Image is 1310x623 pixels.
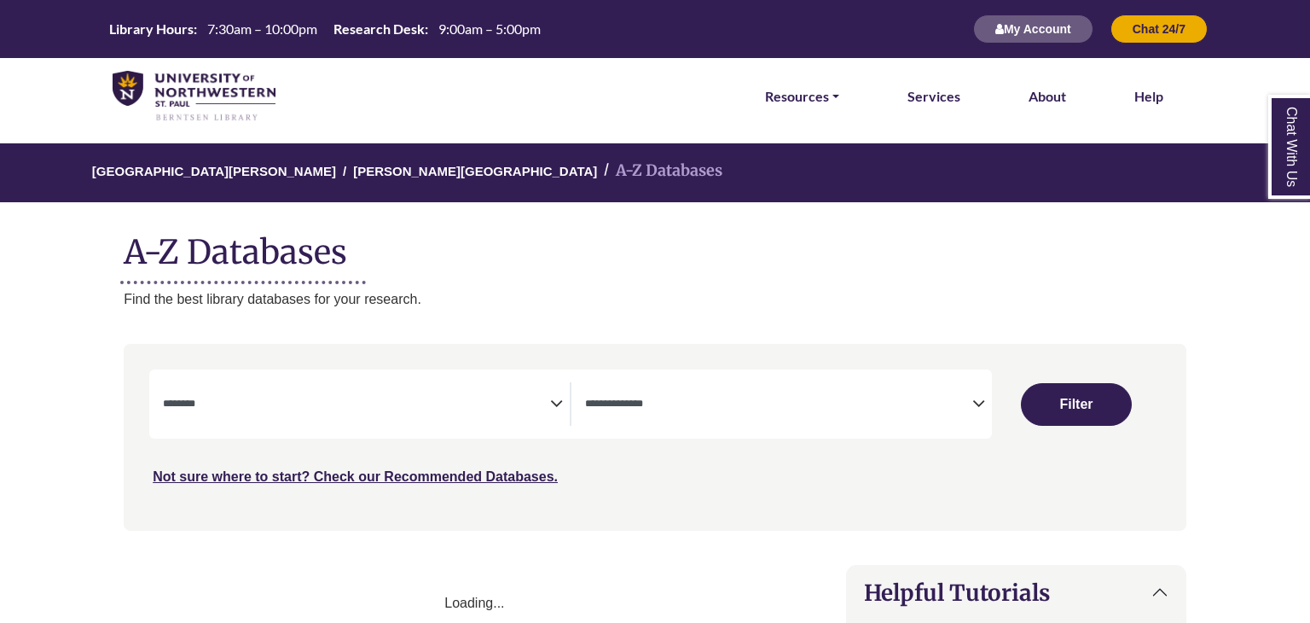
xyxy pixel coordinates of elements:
[1110,15,1208,44] button: Chat 24/7
[113,71,275,123] img: library_home
[163,399,550,412] textarea: Filter
[102,20,548,36] table: Hours Today
[92,161,336,178] a: [GEOGRAPHIC_DATA][PERSON_NAME]
[124,592,825,614] div: Loading...
[585,399,972,412] textarea: Filter
[1029,85,1066,108] a: About
[124,288,1186,311] p: Find the best library databases for your research.
[353,161,597,178] a: [PERSON_NAME][GEOGRAPHIC_DATA]
[124,219,1186,271] h1: A-Z Databases
[102,20,198,38] th: Library Hours:
[438,20,541,37] span: 9:00am – 5:00pm
[847,566,1185,620] button: Helpful Tutorials
[102,20,548,39] a: Hours Today
[973,15,1093,44] button: My Account
[907,85,960,108] a: Services
[1021,383,1132,426] button: Submit for Search Results
[124,344,1186,530] nav: Search filters
[153,469,558,484] a: Not sure where to start? Check our Recommended Databases.
[597,159,722,183] li: A-Z Databases
[765,85,839,108] a: Resources
[124,143,1186,202] nav: breadcrumb
[1110,21,1208,36] a: Chat 24/7
[1134,85,1163,108] a: Help
[207,20,317,37] span: 7:30am – 10:00pm
[327,20,429,38] th: Research Desk:
[973,21,1093,36] a: My Account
